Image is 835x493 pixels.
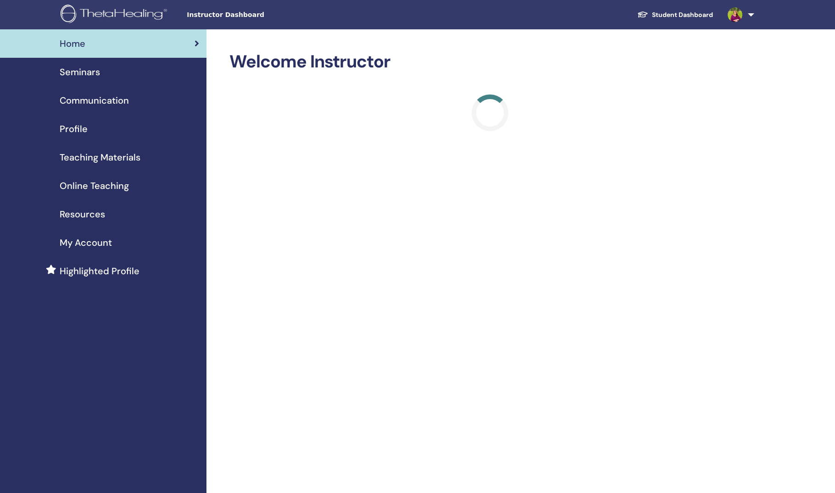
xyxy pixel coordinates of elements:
a: Student Dashboard [630,6,720,23]
h2: Welcome Instructor [229,51,750,72]
span: Home [60,37,85,50]
span: My Account [60,236,112,249]
span: Online Teaching [60,179,129,193]
span: Instructor Dashboard [187,10,324,20]
img: logo.png [61,5,170,25]
span: Teaching Materials [60,150,140,164]
span: Highlighted Profile [60,264,139,278]
img: graduation-cap-white.svg [637,11,648,18]
span: Resources [60,207,105,221]
span: Profile [60,122,88,136]
img: default.jpg [728,7,742,22]
span: Seminars [60,65,100,79]
span: Communication [60,94,129,107]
